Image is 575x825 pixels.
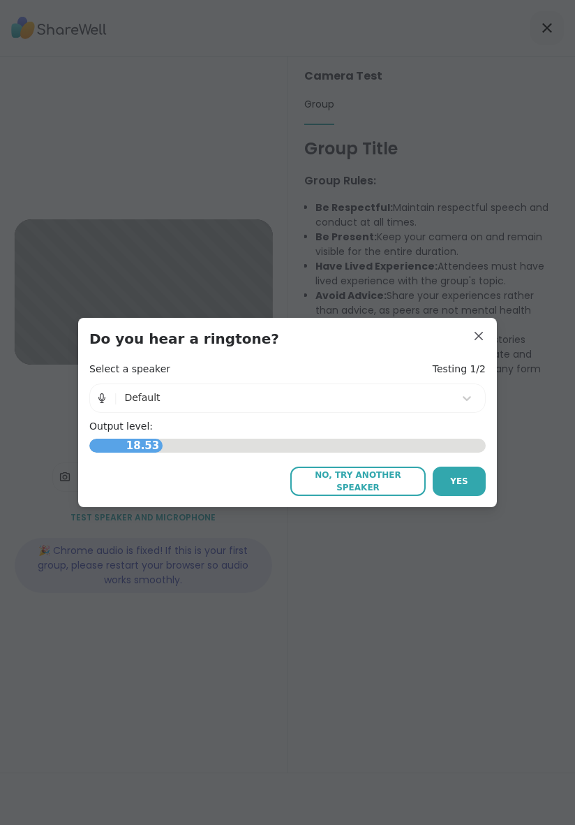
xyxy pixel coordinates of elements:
span: 18.53 [123,435,163,458]
button: No, try another speaker [290,467,426,496]
span: | [114,384,117,412]
button: Yes [433,467,486,496]
h4: Select a speaker [89,363,170,377]
div: Default [124,390,447,405]
span: Yes [450,475,468,488]
h4: Output level: [89,420,486,434]
h4: Testing 1/2 [433,363,486,377]
span: No, try another speaker [297,469,419,494]
img: Microphone [96,384,108,412]
h3: Do you hear a ringtone? [89,329,486,349]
